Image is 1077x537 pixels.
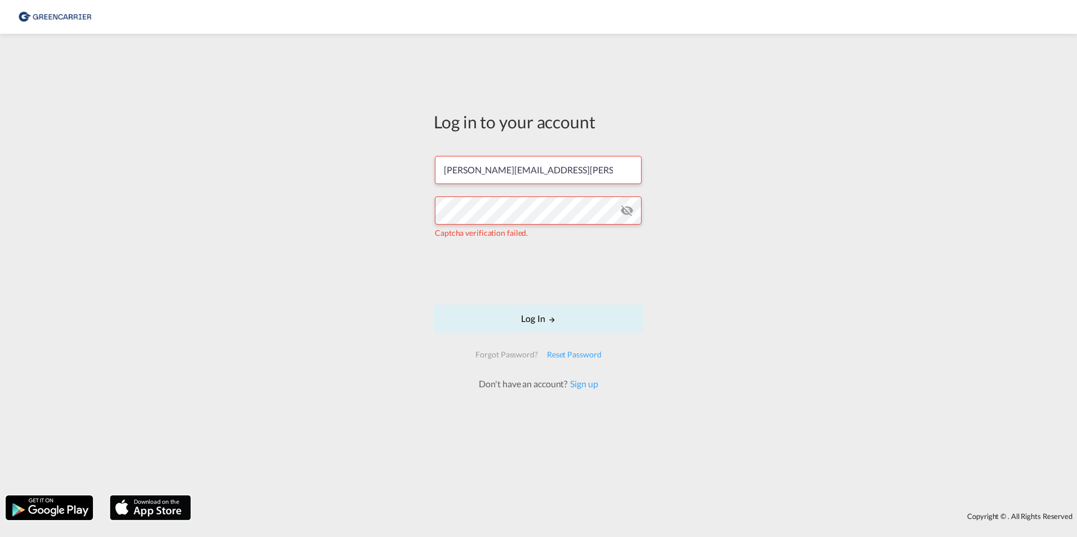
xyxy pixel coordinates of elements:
a: Sign up [567,378,598,389]
div: Don't have an account? [466,378,610,390]
img: 8cf206808afe11efa76fcd1e3d746489.png [17,5,93,30]
md-icon: icon-eye-off [620,204,634,217]
input: Enter email/phone number [435,156,642,184]
button: LOGIN [434,305,643,333]
div: Log in to your account [434,110,643,133]
span: Captcha verification failed. [435,228,528,238]
div: Forgot Password? [471,344,542,365]
iframe: reCAPTCHA [453,249,624,293]
img: apple.png [109,494,192,521]
div: Reset Password [542,344,606,365]
img: google.png [5,494,94,521]
div: Copyright © . All Rights Reserved [197,507,1077,526]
